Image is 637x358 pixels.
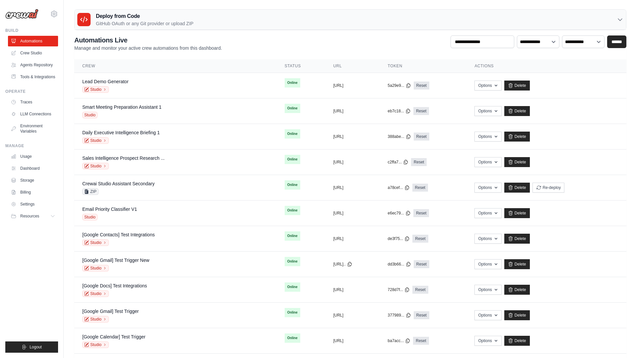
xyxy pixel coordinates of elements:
[504,106,530,116] a: Delete
[82,334,145,339] a: [Google Calendar] Test Trigger
[388,338,411,343] button: ba7acc...
[411,158,427,166] a: Reset
[82,341,109,348] a: Studio
[413,107,429,115] a: Reset
[474,106,501,116] button: Options
[8,36,58,46] a: Automations
[388,83,411,88] button: 5a29e9...
[20,213,39,219] span: Resources
[5,9,38,19] img: Logo
[325,59,380,73] th: URL
[8,121,58,137] a: Environment Variables
[388,287,410,292] button: 728d7f...
[30,344,42,350] span: Logout
[8,187,58,198] a: Billing
[504,285,530,295] a: Delete
[8,211,58,221] button: Resources
[504,157,530,167] a: Delete
[285,206,300,215] span: Online
[388,185,410,190] button: a78cef...
[5,89,58,94] div: Operate
[413,337,429,345] a: Reset
[82,309,139,314] a: [Google Gmail] Test Trigger
[413,209,429,217] a: Reset
[474,310,501,320] button: Options
[285,78,300,88] span: Online
[96,20,193,27] p: GitHub OAuth or any Git provider or upload ZIP
[82,239,109,246] a: Studio
[5,143,58,149] div: Manage
[5,28,58,33] div: Build
[74,35,222,45] h2: Automations Live
[285,308,300,317] span: Online
[474,336,501,346] button: Options
[285,257,300,266] span: Online
[388,108,411,114] button: eb7c18...
[82,258,149,263] a: [Google Gmail] Test Trigger New
[8,72,58,82] a: Tools & Integrations
[474,285,501,295] button: Options
[388,159,408,165] button: c2ffa7...
[414,133,429,141] a: Reset
[388,313,411,318] button: 377989...
[8,97,58,107] a: Traces
[285,155,300,164] span: Online
[82,207,137,212] a: Email Priority Classifier V1
[504,208,530,218] a: Delete
[82,214,98,220] span: Studio
[82,265,109,271] a: Studio
[82,163,109,169] a: Studio
[285,282,300,292] span: Online
[388,134,411,139] button: 388abe...
[8,199,58,209] a: Settings
[504,310,530,320] a: Delete
[414,260,429,268] a: Reset
[504,259,530,269] a: Delete
[82,290,109,297] a: Studio
[74,59,277,73] th: Crew
[532,183,565,193] button: Re-deploy
[388,236,410,241] button: de3f75...
[82,155,165,161] a: Sales Intelligence Prospect Research ...
[380,59,467,73] th: Token
[285,333,300,343] span: Online
[474,259,501,269] button: Options
[8,151,58,162] a: Usage
[504,132,530,142] a: Delete
[285,129,300,139] span: Online
[82,137,109,144] a: Studio
[74,45,222,51] p: Manage and monitor your active crew automations from this dashboard.
[8,163,58,174] a: Dashboard
[414,82,429,89] a: Reset
[82,79,128,84] a: Lead Demo Generator
[8,175,58,186] a: Storage
[504,183,530,193] a: Delete
[474,183,501,193] button: Options
[412,286,428,294] a: Reset
[474,157,501,167] button: Options
[285,104,300,113] span: Online
[82,283,147,288] a: [Google Docs] Test Integrations
[8,60,58,70] a: Agents Repository
[388,210,411,216] button: e6ec79...
[82,232,155,237] a: [Google Contacts] Test Integrations
[285,180,300,190] span: Online
[285,231,300,241] span: Online
[5,341,58,353] button: Logout
[82,112,98,118] span: Studio
[414,311,429,319] a: Reset
[82,181,155,186] a: Crewai Studio Assistant Secondary
[277,59,325,73] th: Status
[466,59,626,73] th: Actions
[82,188,99,195] span: ZIP
[8,48,58,58] a: Crew Studio
[82,130,160,135] a: Daily Executive Intelligence Briefing 1
[504,336,530,346] a: Delete
[412,184,428,192] a: Reset
[474,208,501,218] button: Options
[474,234,501,244] button: Options
[96,12,193,20] h3: Deploy from Code
[82,104,162,110] a: Smart Meeting Preparation Assistant 1
[82,86,109,93] a: Studio
[388,262,411,267] button: dd3b66...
